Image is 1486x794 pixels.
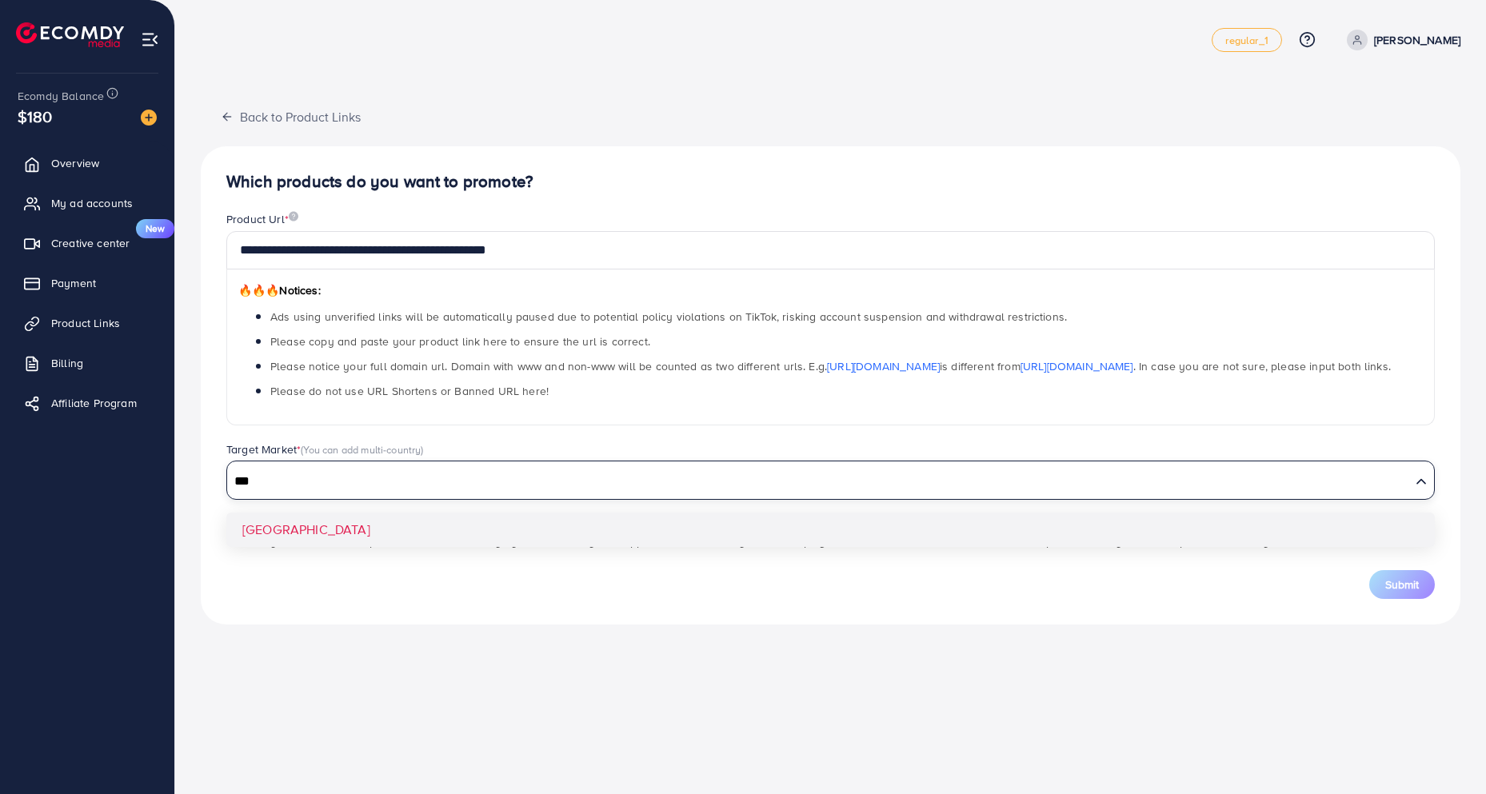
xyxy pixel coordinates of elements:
span: Billing [51,355,83,371]
p: [PERSON_NAME] [1374,30,1460,50]
iframe: Chat [1418,722,1474,782]
button: Back to Product Links [201,99,381,134]
a: Overview [12,147,162,179]
label: Product Url [226,211,298,227]
a: Creative centerNew [12,227,162,259]
span: (You can add multi-country) [301,442,423,457]
input: Search for option [229,469,1409,494]
span: Overview [51,155,99,171]
span: New [136,219,174,238]
span: Please do not use URL Shortens or Banned URL here! [270,383,549,399]
a: [PERSON_NAME] [1340,30,1460,50]
span: Please notice your full domain url. Domain with www and non-www will be counted as two different ... [270,358,1391,374]
h4: Which products do you want to promote? [226,172,1435,192]
button: Submit [1369,570,1435,599]
a: Product Links [12,307,162,339]
img: logo [16,22,124,47]
span: regular_1 [1225,35,1268,46]
span: Product Links [51,315,120,331]
span: Affiliate Program [51,395,137,411]
a: Billing [12,347,162,379]
span: My ad accounts [51,195,133,211]
span: $180 [18,105,53,128]
span: Notices: [238,282,321,298]
span: Please copy and paste your product link here to ensure the url is correct. [270,333,650,349]
a: [URL][DOMAIN_NAME] [827,358,940,374]
label: Target Market [226,441,424,457]
span: Payment [51,275,96,291]
span: Creative center [51,235,130,251]
span: Ecomdy Balance [18,88,104,104]
a: My ad accounts [12,187,162,219]
img: image [289,211,298,221]
span: Submit [1385,577,1419,593]
img: menu [141,30,159,49]
a: [URL][DOMAIN_NAME] [1021,358,1133,374]
div: Search for option [226,461,1435,499]
a: Payment [12,267,162,299]
a: regular_1 [1212,28,1281,52]
img: image [141,110,157,126]
span: Ads using unverified links will be automatically paused due to potential policy violations on Tik... [270,309,1067,325]
span: 🔥🔥🔥 [238,282,279,298]
a: Affiliate Program [12,387,162,419]
li: [GEOGRAPHIC_DATA] [226,513,1435,547]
